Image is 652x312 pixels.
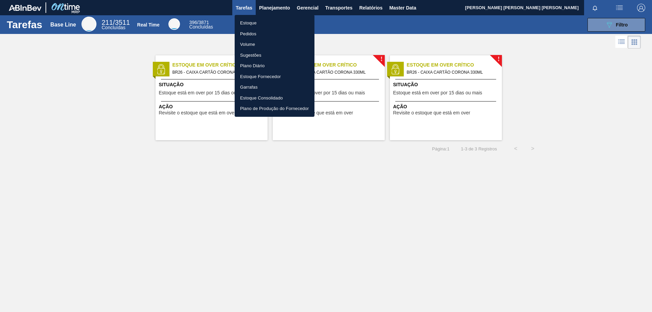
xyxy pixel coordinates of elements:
a: Pedidos [235,29,314,39]
a: Volume [235,39,314,50]
a: Estoque Fornecedor [235,71,314,82]
a: Garrafas [235,82,314,93]
a: Plano Diário [235,60,314,71]
a: Estoque Consolidado [235,93,314,104]
a: Plano de Produção do Fornecedor [235,103,314,114]
a: Estoque [235,18,314,29]
a: Sugestões [235,50,314,61]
